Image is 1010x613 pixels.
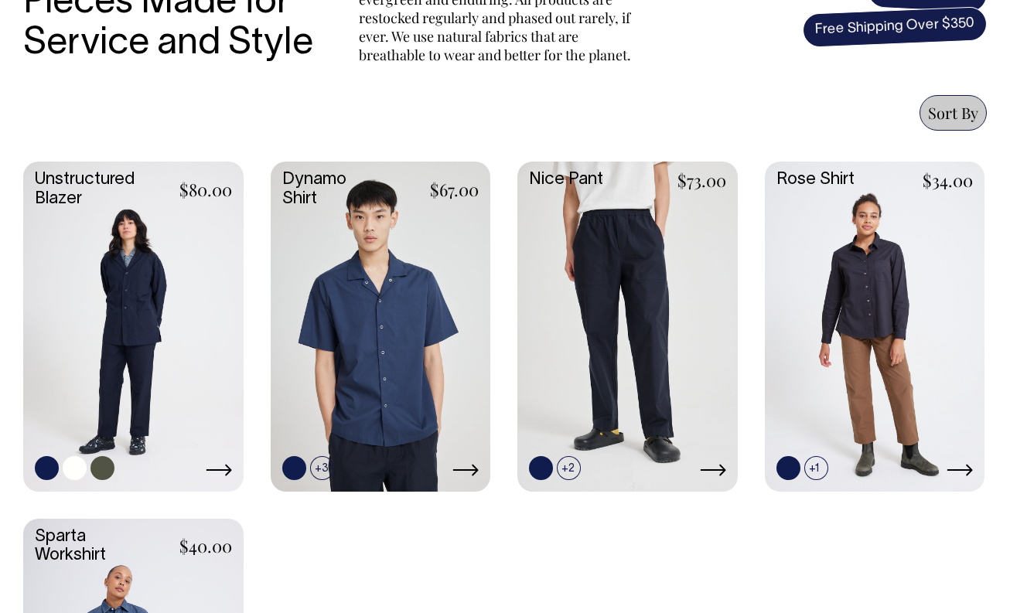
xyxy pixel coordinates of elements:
span: +3 [310,456,334,480]
span: +2 [557,456,581,480]
span: +1 [804,456,828,480]
span: Sort By [928,102,978,123]
span: Free Shipping Over $350 [802,6,988,48]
